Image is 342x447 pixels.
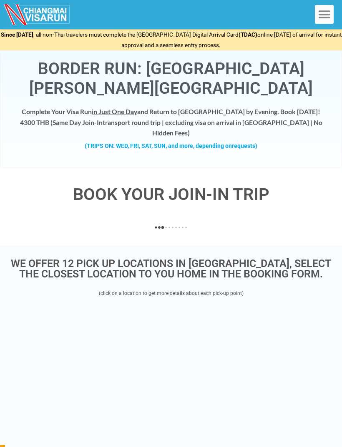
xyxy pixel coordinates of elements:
[4,258,338,279] h3: WE OFFER 12 PICK UP LOCATIONS IN [GEOGRAPHIC_DATA], SELECT THE CLOSEST LOCATION TO YOU HOME IN TH...
[53,118,103,126] strong: Same Day Join-In
[9,59,333,98] h1: Border Run: [GEOGRAPHIC_DATA][PERSON_NAME][GEOGRAPHIC_DATA]
[239,31,257,38] strong: (TDAC)
[2,186,340,203] h4: BOOK YOUR JOIN-IN TRIP
[85,142,257,149] strong: (TRIPS ON: WED, FRI, SAT, SUN, and more, depending on
[99,290,244,296] span: (click on a location to get more details about each pick-up point)
[232,142,257,149] span: requests)
[1,31,342,49] span: , all non-Thai travelers must complete the [GEOGRAPHIC_DATA] Digital Arrival Card online [DATE] o...
[92,107,137,115] span: in Just One Day
[9,106,333,138] h4: Complete Your Visa Run and Return to [GEOGRAPHIC_DATA] by Evening. Book [DATE]! 4300 THB ( transp...
[315,5,334,24] div: Menu Toggle
[1,31,33,38] strong: Since [DATE]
